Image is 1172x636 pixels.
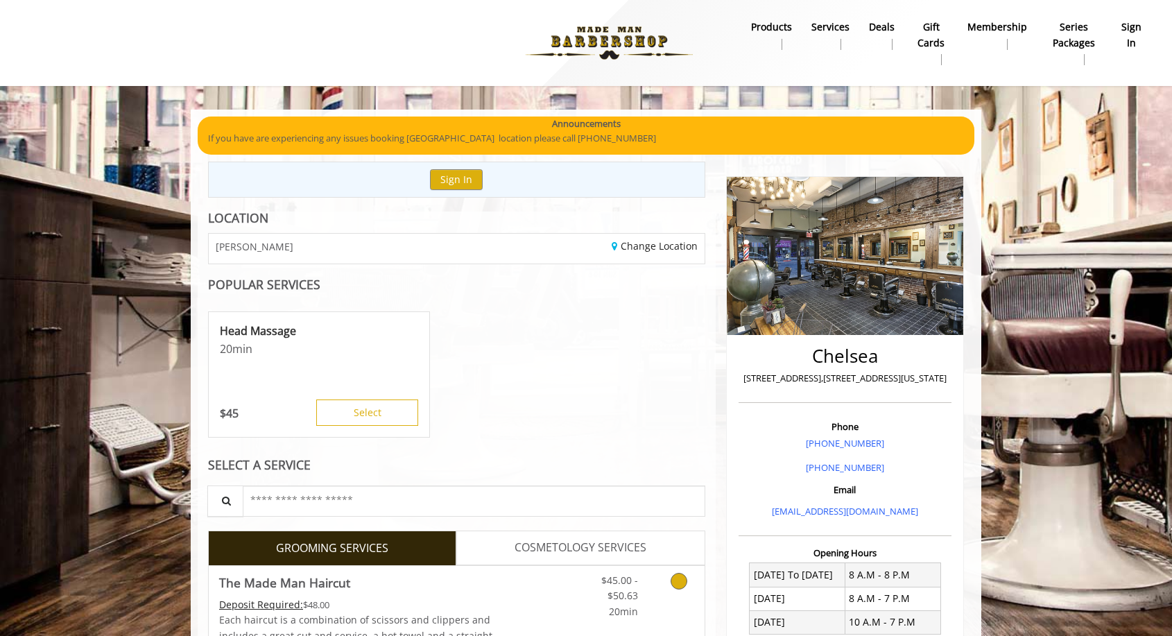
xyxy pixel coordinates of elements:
[750,610,845,634] td: [DATE]
[515,539,646,557] span: COSMETOLOGY SERVICES
[869,19,895,35] b: Deals
[967,19,1027,35] b: Membership
[742,485,948,495] h3: Email
[742,422,948,431] h3: Phone
[316,399,418,426] button: Select
[914,19,947,51] b: gift cards
[601,574,638,602] span: $45.00 - $50.63
[1111,17,1152,53] a: sign insign in
[845,587,940,610] td: 8 A.M - 7 P.M
[806,437,884,449] a: [PHONE_NUMBER]
[750,587,845,610] td: [DATE]
[751,19,792,35] b: products
[208,458,705,472] div: SELECT A SERVICE
[219,573,350,592] b: The Made Man Haircut
[859,17,904,53] a: DealsDeals
[276,540,388,558] span: GROOMING SERVICES
[742,346,948,366] h2: Chelsea
[742,371,948,386] p: [STREET_ADDRESS],[STREET_ADDRESS][US_STATE]
[219,597,498,612] div: $48.00
[904,17,957,69] a: Gift cardsgift cards
[207,485,243,517] button: Service Search
[772,505,918,517] a: [EMAIL_ADDRESS][DOMAIN_NAME]
[552,117,621,131] b: Announcements
[220,406,226,421] span: $
[1046,19,1101,51] b: Series packages
[750,563,845,587] td: [DATE] To [DATE]
[1121,19,1142,51] b: sign in
[220,323,418,338] p: Head Massage
[514,5,705,81] img: Made Man Barbershop logo
[208,276,320,293] b: POPULAR SERVICES
[958,17,1037,53] a: MembershipMembership
[739,548,951,558] h3: Opening Hours
[219,598,303,611] span: This service needs some Advance to be paid before we block your appointment
[232,341,252,356] span: min
[220,406,239,421] p: 45
[806,461,884,474] a: [PHONE_NUMBER]
[208,131,964,146] p: If you have are experiencing any issues booking [GEOGRAPHIC_DATA] location please call [PHONE_NUM...
[609,605,638,618] span: 20min
[216,241,293,252] span: [PERSON_NAME]
[1037,17,1111,69] a: Series packagesSeries packages
[741,17,802,53] a: Productsproducts
[802,17,859,53] a: ServicesServices
[845,610,940,634] td: 10 A.M - 7 P.M
[430,169,483,189] button: Sign In
[208,209,268,226] b: LOCATION
[811,19,850,35] b: Services
[845,563,940,587] td: 8 A.M - 8 P.M
[220,341,418,356] p: 20
[612,239,698,252] a: Change Location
